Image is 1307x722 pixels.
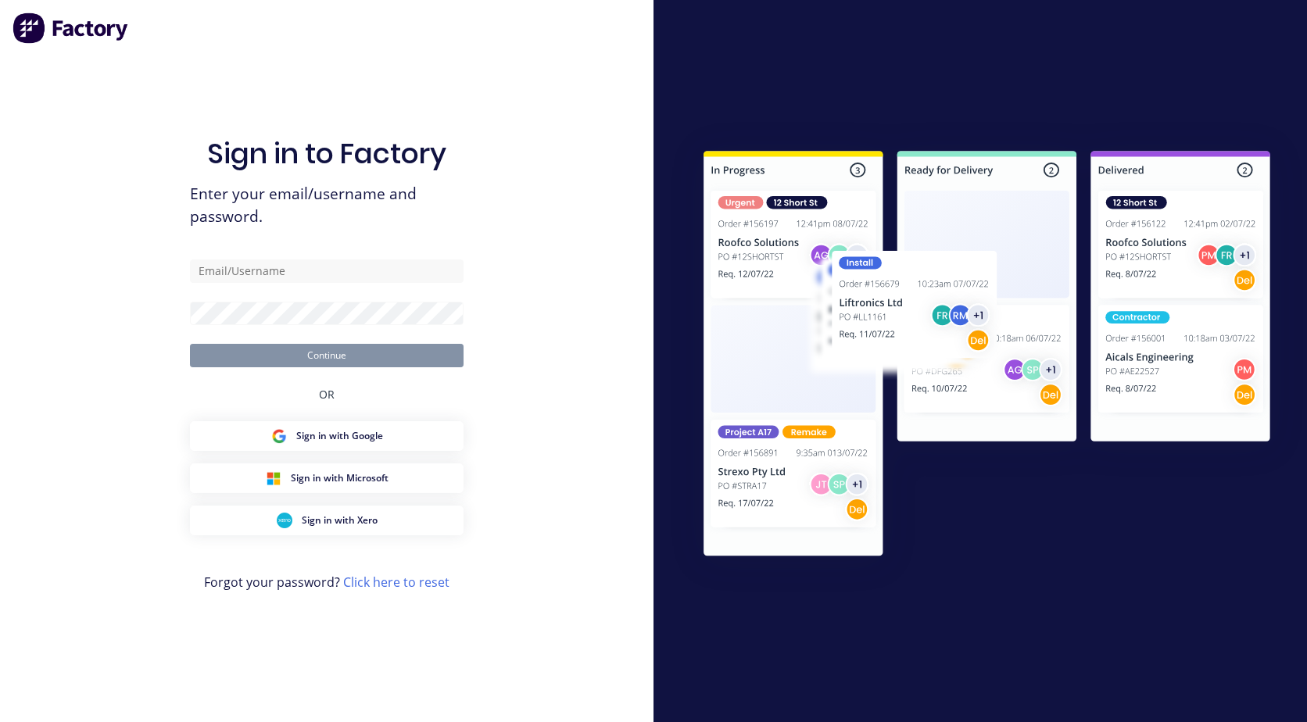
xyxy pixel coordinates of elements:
[190,344,464,367] button: Continue
[13,13,130,44] img: Factory
[204,573,449,592] span: Forgot your password?
[291,471,389,485] span: Sign in with Microsoft
[319,367,335,421] div: OR
[302,513,378,527] span: Sign in with Xero
[190,259,464,283] input: Email/Username
[271,428,287,444] img: Google Sign in
[190,506,464,535] button: Xero Sign inSign in with Xero
[343,574,449,591] a: Click here to reset
[266,470,281,486] img: Microsoft Sign in
[277,513,292,528] img: Xero Sign in
[190,421,464,451] button: Google Sign inSign in with Google
[207,137,446,170] h1: Sign in to Factory
[190,183,464,228] span: Enter your email/username and password.
[296,429,383,443] span: Sign in with Google
[669,120,1305,593] img: Sign in
[190,463,464,493] button: Microsoft Sign inSign in with Microsoft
